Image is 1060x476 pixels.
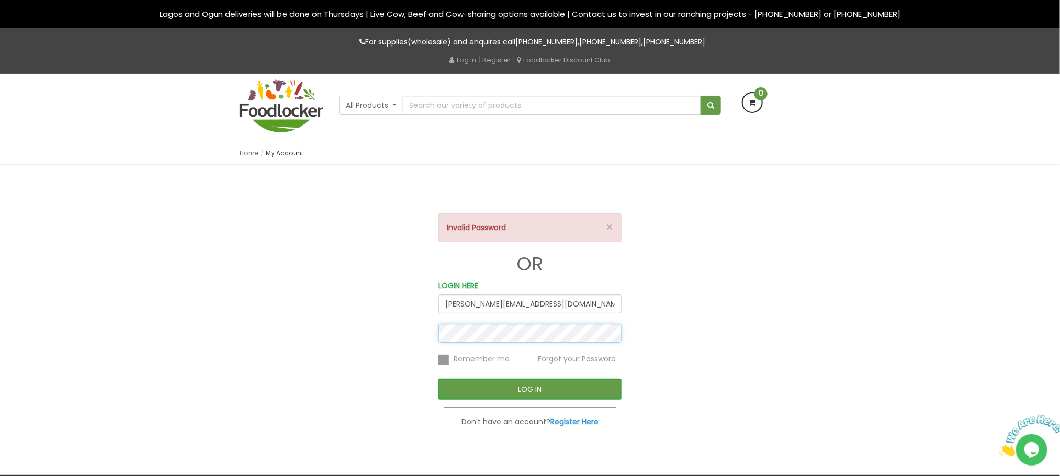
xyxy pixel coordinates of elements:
[538,354,616,365] span: Forgot your Password
[580,37,642,47] a: [PHONE_NUMBER]
[438,280,478,292] label: LOGIN HERE
[450,55,477,65] a: Log in
[754,87,768,100] span: 0
[517,55,611,65] a: Foodlocker Discount Club
[447,222,506,233] strong: Invalid Password
[240,79,323,132] img: FoodLocker
[483,55,511,65] a: Register
[438,254,622,275] h1: OR
[550,416,599,427] a: Register Here
[339,96,403,115] button: All Products
[606,222,613,233] button: ×
[240,36,820,48] p: For supplies(wholesale) and enquires call , ,
[438,379,622,400] button: LOG IN
[160,8,900,19] span: Lagos and Ogun deliveries will be done on Thursdays | Live Cow, Beef and Cow-sharing options avai...
[479,54,481,65] span: |
[644,37,706,47] a: [PHONE_NUMBER]
[438,294,622,313] input: Email
[403,96,701,115] input: Search our variety of products
[516,37,578,47] a: [PHONE_NUMBER]
[466,186,595,207] iframe: fb:login_button Facebook Social Plugin
[240,149,258,157] a: Home
[513,54,515,65] span: |
[538,354,616,364] a: Forgot your Password
[438,416,622,428] p: Don't have an account?
[995,411,1060,460] iframe: chat widget
[4,4,69,46] img: Chat attention grabber
[454,354,510,365] span: Remember me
